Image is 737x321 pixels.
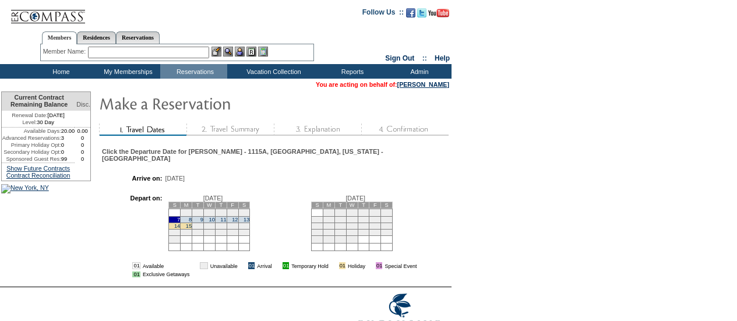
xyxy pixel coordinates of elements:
a: 13 [244,217,249,223]
img: b_edit.gif [211,47,221,57]
td: 1 [323,209,335,216]
img: i.gif [274,263,280,269]
td: 01 [132,271,140,277]
td: 99 [61,156,75,163]
td: 31 [346,235,358,243]
td: M [323,202,335,208]
a: Members [42,31,77,44]
td: 20 [238,223,250,229]
td: 01 [200,262,207,269]
td: 23 [334,229,346,235]
td: 13 [381,216,393,223]
td: S [312,202,323,208]
td: Unavailable [210,262,238,269]
span: Level: [22,119,37,126]
img: Impersonate [235,47,245,57]
td: Exclusive Getaways [143,271,190,277]
td: Vacation Collection [227,64,318,79]
a: Follow us on Twitter [417,12,426,19]
td: 0 [61,149,75,156]
td: 0 [75,142,90,149]
a: 11 [220,217,226,223]
img: step4_state1.gif [361,124,449,136]
td: 0 [75,135,90,142]
img: New York, NY [1,184,49,193]
a: 15 [186,223,192,229]
a: Help [435,54,450,62]
td: 01 [339,262,345,269]
img: Reservations [246,47,256,57]
td: Advanced Reservations: [2,135,61,142]
td: 14 [312,223,323,229]
td: 01 [283,262,289,269]
td: 7 [312,216,323,223]
td: Available Days: [2,128,61,135]
td: 18 [215,223,227,229]
td: Follow Us :: [362,7,404,21]
td: 0 [75,156,90,163]
span: [DATE] [165,175,185,182]
a: [PERSON_NAME] [397,81,449,88]
td: Reports [318,64,385,79]
td: 27 [238,229,250,235]
td: 28 [312,235,323,243]
img: i.gif [240,263,246,269]
span: Disc. [76,101,90,108]
td: 16 [334,223,346,229]
span: You are acting on behalf of: [316,81,449,88]
td: W [204,202,216,208]
td: 21 [169,229,181,235]
a: 12 [232,217,238,223]
a: Contract Reconciliation [6,172,70,179]
td: Secondary Holiday Opt: [2,149,61,156]
span: [DATE] [345,195,365,202]
td: 25 [358,229,369,235]
td: 5 [369,209,381,216]
div: Member Name: [43,47,88,57]
td: Sponsored Guest Res: [2,156,61,163]
td: 17 [346,223,358,229]
td: 20 [381,223,393,229]
td: 30 Day [2,119,75,128]
td: 2 [192,209,204,216]
td: 0.00 [75,128,90,135]
td: 01 [376,262,382,269]
td: M [181,202,192,208]
td: Reservations [160,64,227,79]
td: 16 [192,223,204,229]
td: 26 [369,229,381,235]
td: T [358,202,369,208]
td: 28 [169,235,181,243]
td: S [169,202,181,208]
td: 7 [169,216,181,223]
a: 14 [174,223,180,229]
td: Arrival [257,262,272,269]
img: i.gif [192,263,198,269]
td: 25 [215,229,227,235]
td: Temporary Hold [291,262,329,269]
td: 27 [381,229,393,235]
td: Home [26,64,93,79]
td: T [334,202,346,208]
img: b_calculator.gif [258,47,268,57]
td: 2 [334,209,346,216]
td: 20.00 [61,128,75,135]
td: F [369,202,381,208]
td: 24 [346,229,358,235]
td: 24 [204,229,216,235]
td: T [215,202,227,208]
span: Renewal Date: [12,112,47,119]
td: 12 [369,216,381,223]
td: 6 [381,209,393,216]
td: 6 [238,209,250,216]
td: 3 [204,209,216,216]
td: Arrive on: [108,175,162,182]
span: :: [422,54,427,62]
a: Subscribe to our YouTube Channel [428,12,449,19]
img: i.gif [331,263,337,269]
td: F [227,202,238,208]
td: 4 [215,209,227,216]
td: Admin [385,64,452,79]
td: 10 [346,216,358,223]
td: Primary Holiday Opt: [2,142,61,149]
